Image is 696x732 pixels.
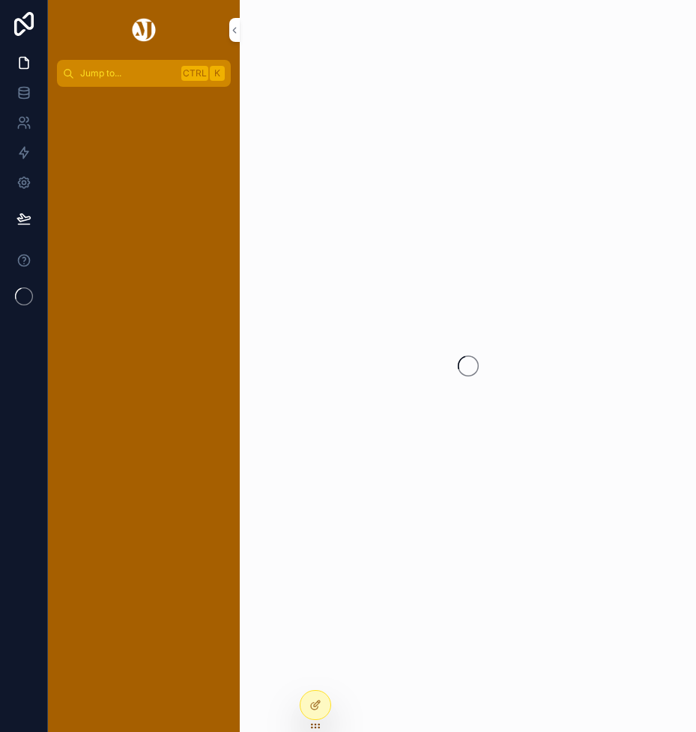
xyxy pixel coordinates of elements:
[211,67,223,79] span: K
[57,60,231,87] button: Jump to...CtrlK
[181,66,208,81] span: Ctrl
[130,18,158,42] img: App logo
[80,67,175,79] span: Jump to...
[48,87,240,114] div: scrollable content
